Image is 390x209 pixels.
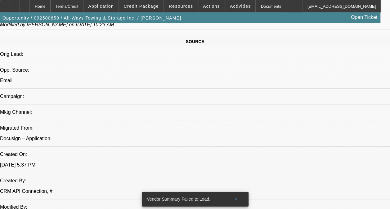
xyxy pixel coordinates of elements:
span: SOURCE [186,39,204,44]
button: Activities [225,0,256,12]
a: Open Ticket [348,12,380,23]
span: Application [88,4,114,9]
span: Resources [169,4,193,9]
button: Actions [198,0,225,12]
span: X [234,197,238,202]
div: Vendor Summary Failed to Load. [142,192,226,207]
button: Application [83,0,118,12]
span: Credit Package [124,4,159,9]
span: Activities [230,4,251,9]
button: Credit Package [119,0,164,12]
button: Resources [164,0,198,12]
button: X [226,193,246,205]
span: Opportunity / 092500659 / All-Ways Towing & Storage Inc. / [PERSON_NAME] [2,16,181,20]
span: Actions [203,4,220,9]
